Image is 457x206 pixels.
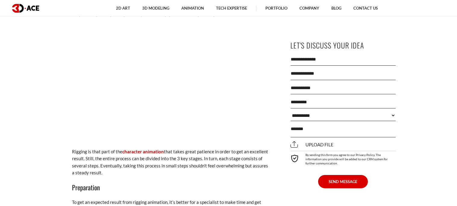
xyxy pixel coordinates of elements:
[290,142,333,147] span: Upload file
[72,182,271,192] h3: Preparation
[318,175,368,188] button: SEND MESSAGE
[72,148,271,176] p: Rigging is that part of the that takes great patience in order to get an excellent result. Still,...
[290,151,396,165] div: By sending this form you agree to our Privacy Policy. The information you provide will be added t...
[12,4,39,13] img: logo dark
[290,39,396,52] p: Let's Discuss Your Idea
[122,149,164,154] a: character animation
